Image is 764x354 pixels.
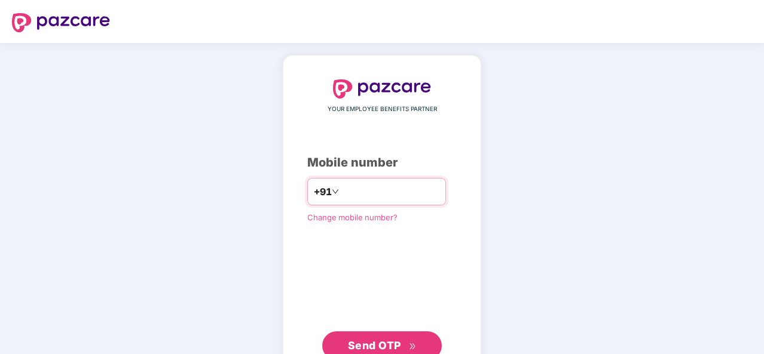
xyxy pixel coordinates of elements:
span: double-right [409,343,417,350]
a: Change mobile number? [307,213,398,222]
span: +91 [314,184,332,199]
div: Mobile number [307,153,457,172]
span: Send OTP [348,339,401,352]
img: logo [12,13,110,32]
img: logo [333,79,431,98]
span: YOUR EMPLOYEE BENEFITS PARTNER [328,104,437,114]
span: down [332,188,339,195]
